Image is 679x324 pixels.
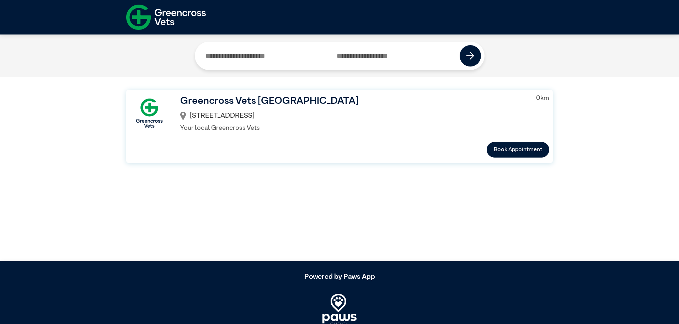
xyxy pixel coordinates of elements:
[487,142,549,158] button: Book Appointment
[126,2,206,33] img: f-logo
[130,94,169,133] img: GX-Square.png
[180,123,525,133] p: Your local Greencross Vets
[536,94,549,103] p: 0 km
[198,42,329,70] input: Search by Clinic Name
[329,42,460,70] input: Search by Postcode
[180,108,525,124] div: [STREET_ADDRESS]
[180,94,525,108] h3: Greencross Vets [GEOGRAPHIC_DATA]
[466,52,475,60] img: icon-right
[126,272,553,281] h5: Powered by Paws App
